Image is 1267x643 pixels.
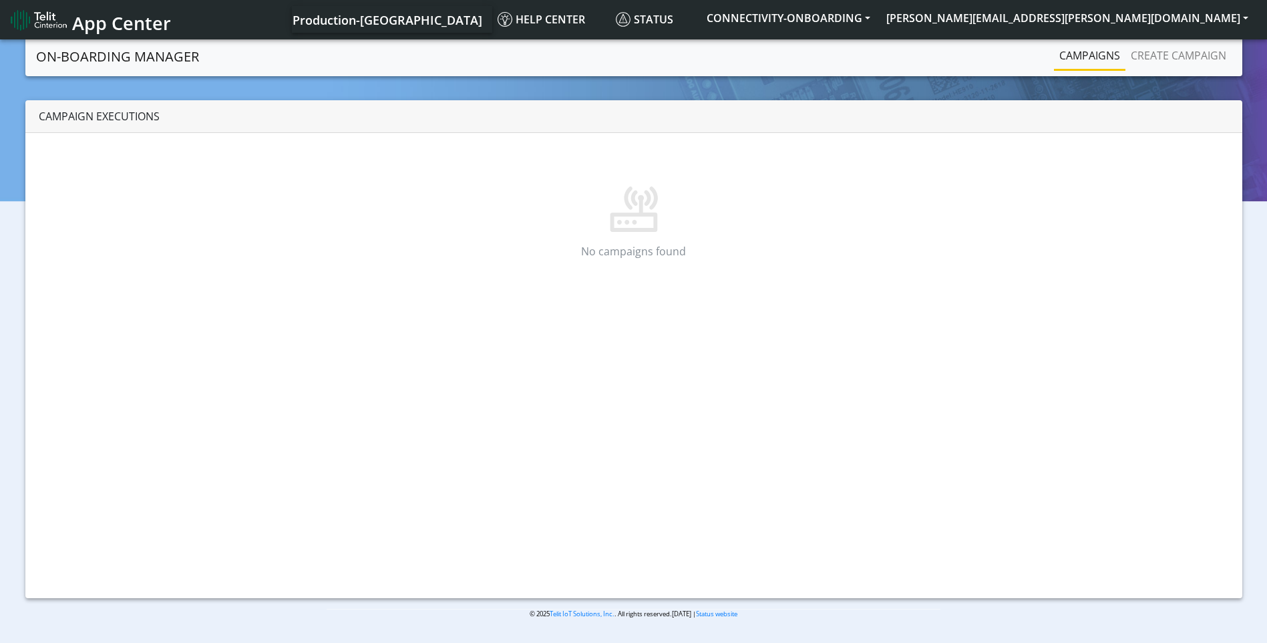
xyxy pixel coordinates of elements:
img: No more campaigns found [591,147,677,233]
span: Status [616,12,673,27]
a: On-Boarding Manager [36,43,199,70]
span: Help center [498,12,585,27]
span: App Center [72,11,171,35]
a: Create campaign [1125,42,1232,69]
a: Your current platform instance [292,6,482,33]
img: knowledge.svg [498,12,512,27]
a: Status [610,6,699,33]
a: Telit IoT Solutions, Inc. [550,610,614,618]
a: Status website [696,610,737,618]
a: Campaigns [1054,42,1125,69]
a: Help center [492,6,610,33]
button: [PERSON_NAME][EMAIL_ADDRESS][PERSON_NAME][DOMAIN_NAME] [878,6,1256,30]
img: logo-telit-cinterion-gw-new.png [11,9,67,31]
p: © 2025 . All rights reserved.[DATE] | [327,609,940,619]
div: Campaign Executions [25,100,1242,133]
button: CONNECTIVITY-ONBOARDING [699,6,878,30]
img: status.svg [616,12,630,27]
a: App Center [11,5,169,34]
span: Production-[GEOGRAPHIC_DATA] [293,12,482,28]
p: No campaigns found [61,243,1206,259]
